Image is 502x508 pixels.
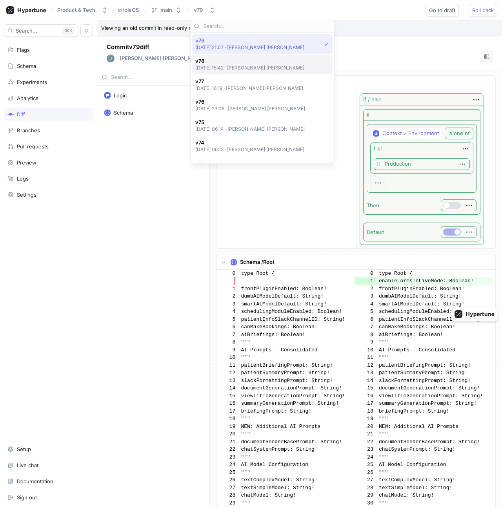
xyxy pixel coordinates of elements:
[16,28,37,33] span: Search...
[376,492,493,499] td: chatModel: String!
[363,96,382,104] div: If / else
[57,7,95,13] div: Product & Tech
[195,126,305,132] p: [DATE] 06:14 ‧ [PERSON_NAME] [PERSON_NAME]
[367,202,379,210] p: Then
[216,484,238,492] td: 27
[355,499,376,507] td: 30
[355,277,376,285] td: 1
[355,476,376,484] td: 27
[355,430,376,438] td: 21
[216,377,238,385] td: 13
[114,110,133,116] div: Schema
[240,258,275,266] p: Schema / Root
[238,499,355,507] td: """
[17,95,38,101] div: Analytics
[216,430,238,438] td: 20
[376,377,493,385] td: slackFormattingPrompt: String!
[238,285,355,293] td: frontPluginEnabled: Boolean!
[429,8,455,13] span: Go to draft
[355,453,376,461] td: 24
[238,346,355,354] td: AI Prompts - Consolidated
[216,446,238,453] td: 22
[216,423,238,431] td: 19
[216,362,238,369] td: 11
[376,384,493,392] td: documentGenerationPrompt: String!
[216,308,238,316] td: 4
[238,323,355,331] td: canMakeBookings: Boolean!
[17,478,53,484] div: Documentation
[376,292,493,300] td: dumbAIModelDefault: String!
[355,377,376,385] td: 14
[238,308,355,316] td: schedulingModuleEnabled: Boolean!
[238,461,355,469] td: AI Model Configuration
[376,316,493,323] td: patientInfoSlackChannelID: String!
[376,300,493,308] td: smartAIModelDefault: String!
[376,338,493,346] td: """
[376,469,493,477] td: """
[469,4,497,16] button: Roll back
[195,119,305,126] span: v75
[355,438,376,446] td: 22
[376,461,493,469] td: AI Model Configuration
[238,354,355,362] td: """
[107,55,115,62] img: User
[355,446,376,453] td: 23
[238,423,355,431] td: NEW: Additional AI Prompts
[376,423,493,431] td: NEW: Additional AI Prompts
[238,407,355,415] td: briefingPrompt: String!
[355,323,376,331] td: 7
[216,338,238,346] td: 8
[367,111,370,119] p: If
[17,63,36,69] div: Schema
[111,73,205,81] input: Search...
[238,476,355,484] td: textComplexModel: String!
[355,331,376,339] td: 8
[367,228,384,236] p: Default
[17,446,31,452] div: Setup
[376,354,493,362] td: """
[238,400,355,407] td: summaryGenerationPrompt: String!
[216,469,238,477] td: 25
[114,92,127,99] div: Logic
[376,484,493,492] td: textSimpleModel: String!
[238,292,355,300] td: dumbAIModelDefault: String!
[17,462,38,468] div: Live chat
[355,384,376,392] td: 15
[355,308,376,316] td: 5
[62,27,75,35] div: K
[355,407,376,415] td: 18
[238,446,355,453] td: chatSystemPrompt: String!
[17,47,30,53] div: Flags
[376,270,493,278] td: type Root {
[376,415,493,423] td: """
[216,461,238,469] td: 24
[216,407,238,415] td: 17
[376,308,493,316] td: schedulingModuleEnabled: Boolean!
[376,323,493,331] td: canMakeBookings: Boolean!
[216,415,238,423] td: 18
[238,316,355,323] td: patientInfoSlackChannelID: String!
[148,4,185,16] button: main
[107,43,149,52] p: Commit v79 diff
[216,438,238,446] td: 21
[376,446,493,453] td: chatSystemPrompt: String!
[195,139,305,146] span: v74
[17,143,49,150] div: Pull requests
[355,292,376,300] td: 3
[216,492,238,499] td: 28
[238,453,355,461] td: """
[194,7,203,13] div: v79
[216,499,238,507] td: 29
[355,423,376,431] td: 20
[216,384,238,392] td: 14
[238,469,355,477] td: """
[376,430,493,438] td: """
[195,85,304,91] p: [DATE] 16:19 ‧ [PERSON_NAME] [PERSON_NAME]
[195,37,305,44] span: v79
[238,384,355,392] td: documentGenerationPrompt: String!
[195,99,306,105] span: v76
[17,175,29,182] div: Logs
[355,400,376,407] td: 17
[216,292,238,300] td: 2
[355,369,376,377] td: 13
